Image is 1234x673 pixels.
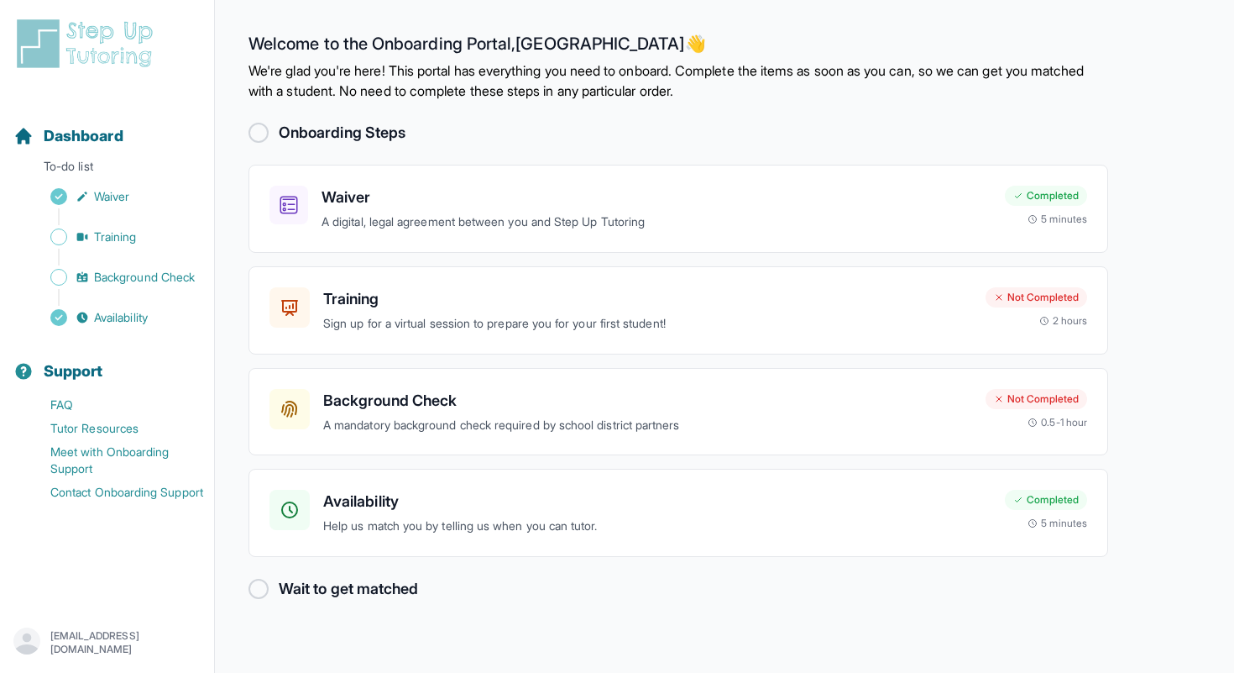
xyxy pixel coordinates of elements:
[7,97,207,155] button: Dashboard
[323,314,972,334] p: Sign up for a virtual session to prepare you for your first student!
[50,629,201,656] p: [EMAIL_ADDRESS][DOMAIN_NAME]
[248,60,1108,101] p: We're glad you're here! This portal has everything you need to onboard. Complete the items as soo...
[13,440,214,481] a: Meet with Onboarding Support
[13,393,214,417] a: FAQ
[94,269,195,286] span: Background Check
[94,188,129,205] span: Waiver
[1027,416,1087,429] div: 0.5-1 hour
[248,165,1108,253] a: WaiverA digital, legal agreement between you and Step Up TutoringCompleted5 minutes
[13,225,214,249] a: Training
[1027,213,1087,226] div: 5 minutes
[1027,517,1087,530] div: 5 minutes
[1005,186,1087,206] div: Completed
[248,469,1108,557] a: AvailabilityHelp us match you by telling us when you can tutor.Completed5 minutes
[13,17,163,71] img: logo
[7,333,207,390] button: Support
[13,266,214,289] a: Background Check
[94,309,148,326] span: Availability
[323,287,972,311] h3: Training
[1005,490,1087,510] div: Completed
[323,416,972,435] p: A mandatory background check required by school district partners
[248,266,1108,355] a: TrainingSign up for a virtual session to prepare you for your first student!Not Completed2 hours
[1039,314,1088,328] div: 2 hours
[44,360,103,383] span: Support
[13,185,214,208] a: Waiver
[323,517,991,536] p: Help us match you by telling us when you can tutor.
[248,34,1108,60] h2: Welcome to the Onboarding Portal, [GEOGRAPHIC_DATA] 👋
[279,121,405,145] h2: Onboarding Steps
[13,481,214,504] a: Contact Onboarding Support
[323,389,972,413] h3: Background Check
[279,577,418,601] h2: Wait to get matched
[986,389,1087,409] div: Not Completed
[248,368,1108,456] a: Background CheckA mandatory background check required by school district partnersNot Completed0.5...
[13,628,201,658] button: [EMAIL_ADDRESS][DOMAIN_NAME]
[13,124,123,148] a: Dashboard
[44,124,123,148] span: Dashboard
[323,490,991,513] h3: Availability
[986,287,1087,308] div: Not Completed
[13,306,214,329] a: Availability
[322,186,991,209] h3: Waiver
[13,417,214,440] a: Tutor Resources
[7,158,207,181] p: To-do list
[322,213,991,232] p: A digital, legal agreement between you and Step Up Tutoring
[94,229,137,245] span: Training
